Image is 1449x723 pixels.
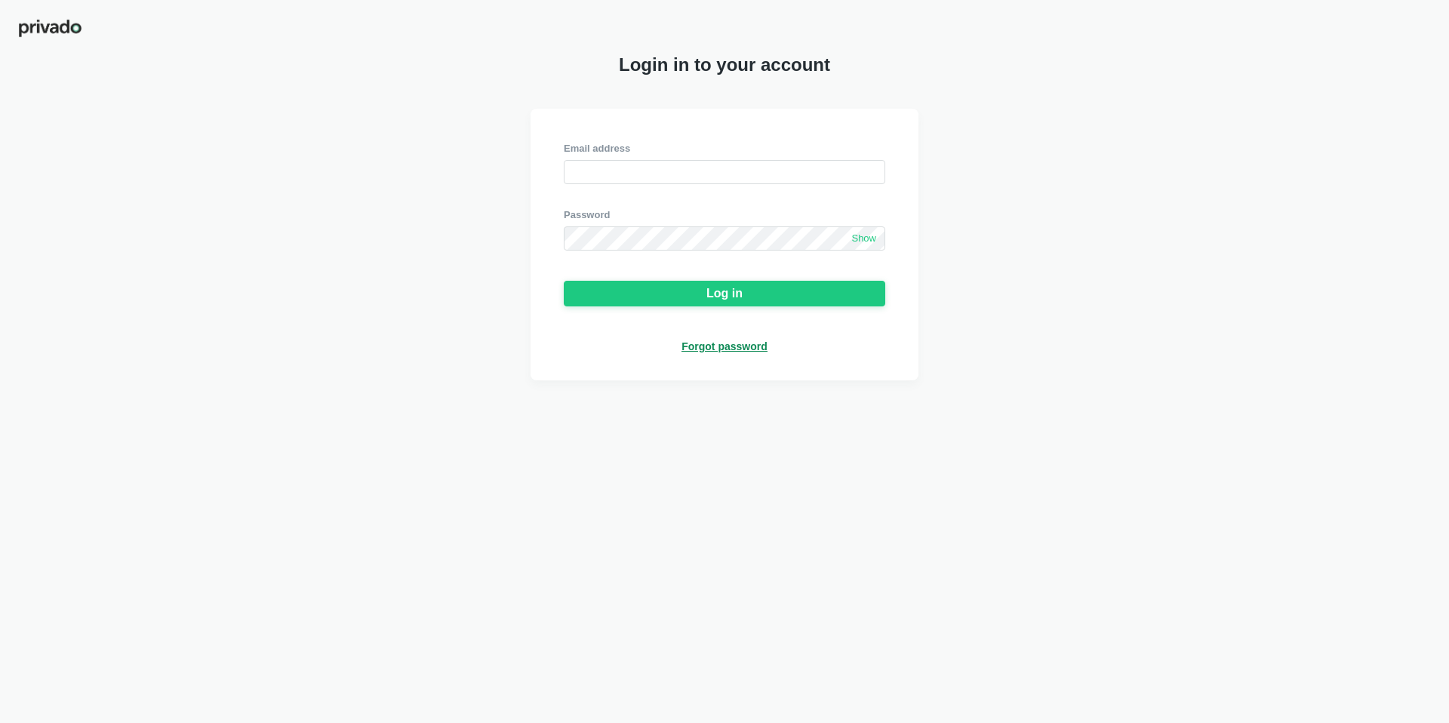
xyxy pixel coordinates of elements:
button: Log in [564,281,885,306]
img: privado-logo [18,18,82,38]
span: Login in to your account [619,54,830,75]
span: Show [851,232,876,245]
div: Email address [564,142,885,155]
a: Forgot password [681,340,768,353]
div: Log in [706,287,743,300]
div: Password [564,208,885,222]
